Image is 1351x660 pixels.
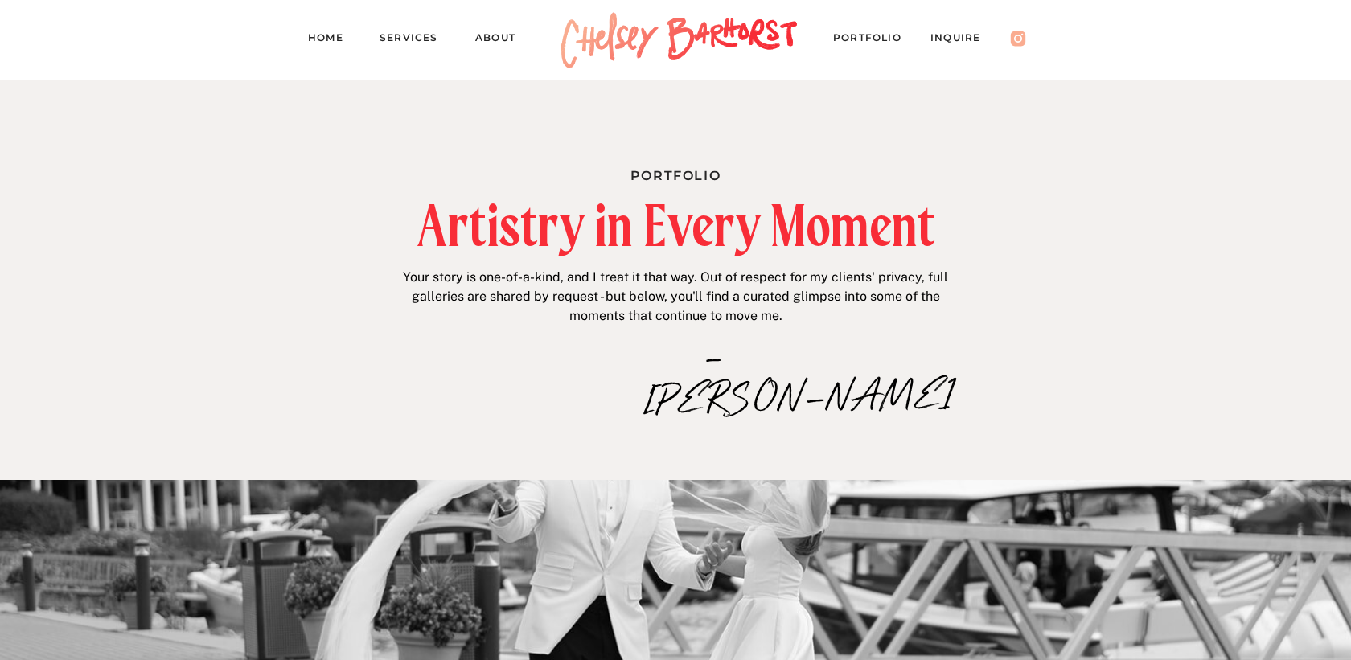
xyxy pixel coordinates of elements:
h2: Artistry in Every Moment [331,198,1020,253]
p: Your story is one-of-a-kind, and I treat it that way. Out of respect for my clients' privacy, ful... [397,268,954,330]
a: Inquire [930,29,996,51]
a: About [475,29,531,51]
a: PORTFOLIO [833,29,917,51]
h1: Portfolio [504,165,847,182]
p: –[PERSON_NAME] [644,339,785,374]
a: Home [308,29,356,51]
a: Services [380,29,452,51]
